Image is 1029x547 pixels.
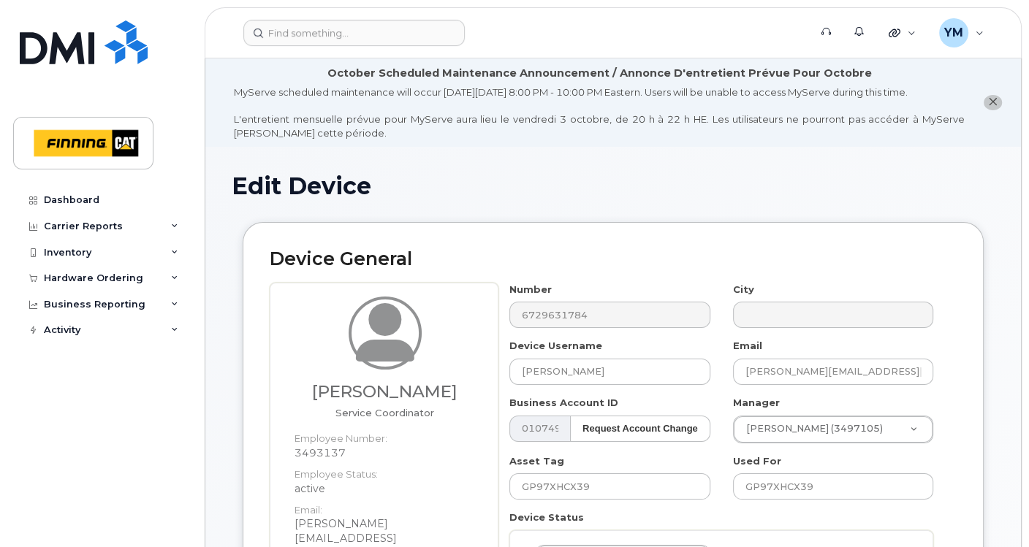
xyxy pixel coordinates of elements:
strong: Request Account Change [582,423,698,434]
dt: Email: [295,496,475,517]
label: Asset Tag [509,454,564,468]
span: [PERSON_NAME] (3497105) [737,422,883,435]
dd: active [295,481,475,496]
label: Manager [733,396,780,410]
button: close notification [984,95,1002,110]
a: [PERSON_NAME] (3497105) [734,416,933,443]
button: Request Account Change [570,416,710,443]
h2: Device General [270,249,957,269]
label: Business Account ID [509,396,618,410]
label: Device Status [509,510,584,524]
label: Email [733,339,762,353]
label: Device Username [509,339,602,353]
iframe: Messenger Launcher [965,483,1018,536]
label: Used For [733,454,781,468]
dt: Employee Status: [295,460,475,481]
span: Job title [335,407,434,418]
div: October Scheduled Maintenance Announcement / Annonce D'entretient Prévue Pour Octobre [327,66,872,81]
dt: Employee Number: [295,424,475,445]
label: City [733,283,754,297]
dd: 3493137 [295,445,475,460]
label: Number [509,283,552,297]
h1: Edit Device [232,173,995,199]
div: MyServe scheduled maintenance will occur [DATE][DATE] 8:00 PM - 10:00 PM Eastern. Users will be u... [234,85,965,139]
h3: [PERSON_NAME] [295,383,475,401]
